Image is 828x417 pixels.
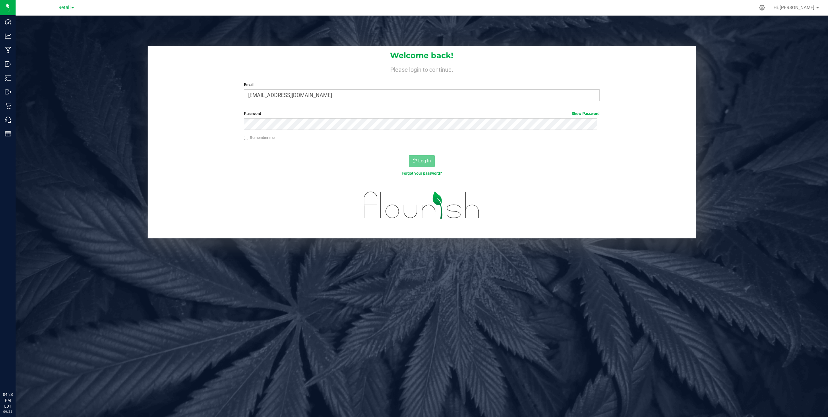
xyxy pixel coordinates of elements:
[244,135,274,141] label: Remember me
[5,33,11,39] inline-svg: Analytics
[773,5,816,10] span: Hi, [PERSON_NAME]!
[5,61,11,67] inline-svg: Inbound
[58,5,71,10] span: Retail
[418,158,431,163] span: Log In
[244,111,261,116] span: Password
[148,65,696,73] h4: Please login to continue.
[572,111,600,116] a: Show Password
[148,51,696,60] h1: Welcome back!
[3,392,13,409] p: 04:23 PM EDT
[5,47,11,53] inline-svg: Manufacturing
[5,103,11,109] inline-svg: Retail
[3,409,13,414] p: 09/25
[409,155,435,167] button: Log In
[5,19,11,25] inline-svg: Dashboard
[758,5,766,11] div: Manage settings
[5,131,11,137] inline-svg: Reports
[244,136,249,140] input: Remember me
[5,117,11,123] inline-svg: Call Center
[5,75,11,81] inline-svg: Inventory
[244,82,600,88] label: Email
[5,89,11,95] inline-svg: Outbound
[402,171,442,176] a: Forgot your password?
[353,183,490,227] img: flourish_logo.svg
